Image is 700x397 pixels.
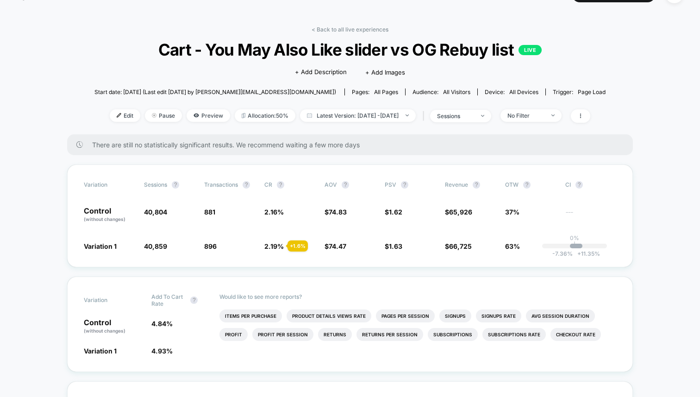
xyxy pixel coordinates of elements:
li: Subscriptions Rate [482,328,546,341]
span: (without changes) [84,328,125,334]
button: ? [172,181,179,189]
span: Add To Cart Rate [151,293,186,307]
a: < Back to all live experiences [312,26,388,33]
p: Control [84,319,142,334]
span: $ [445,208,472,216]
span: 66,725 [449,242,472,250]
span: 4.84 % [151,320,173,328]
span: 74.83 [329,208,347,216]
button: ? [575,181,583,189]
li: Signups Rate [476,309,521,322]
li: Returns Per Session [356,328,423,341]
div: Audience: [412,88,470,95]
img: edit [117,113,121,118]
span: 881 [204,208,215,216]
span: PSV [385,181,396,188]
img: end [481,115,484,117]
li: Avg Session Duration [526,309,595,322]
span: $ [325,208,347,216]
span: Transactions [204,181,238,188]
span: 11.35 % [573,250,600,257]
img: end [406,114,409,116]
span: 1.62 [389,208,402,216]
span: all devices [509,88,538,95]
li: Profit [219,328,248,341]
li: Product Details Views Rate [287,309,371,322]
span: 896 [204,242,217,250]
button: ? [523,181,531,189]
span: | [420,109,430,123]
button: ? [190,296,198,304]
span: Revenue [445,181,468,188]
button: ? [277,181,284,189]
span: Page Load [578,88,606,95]
span: 63% [505,242,520,250]
li: Items Per Purchase [219,309,282,322]
span: All Visitors [443,88,470,95]
span: There are still no statistically significant results. We recommend waiting a few more days [92,141,614,149]
span: $ [385,208,402,216]
li: Profit Per Session [252,328,313,341]
span: Preview [187,109,230,122]
li: Signups [439,309,471,322]
span: CR [264,181,272,188]
li: Returns [318,328,352,341]
span: Latest Version: [DATE] - [DATE] [300,109,416,122]
span: 40,804 [144,208,167,216]
p: | [574,241,575,248]
span: (without changes) [84,216,125,222]
img: rebalance [242,113,245,118]
span: Start date: [DATE] (Last edit [DATE] by [PERSON_NAME][EMAIL_ADDRESS][DOMAIN_NAME]) [94,88,336,95]
span: -7.36 % [552,250,573,257]
button: ? [243,181,250,189]
span: Allocation: 50% [235,109,295,122]
span: CI [565,181,616,189]
img: calendar [307,113,312,118]
span: 65,926 [449,208,472,216]
li: Pages Per Session [376,309,435,322]
span: --- [565,209,616,223]
span: 1.63 [389,242,402,250]
span: Pause [145,109,182,122]
p: Would like to see more reports? [219,293,617,300]
span: 4.93 % [151,347,173,355]
span: 40,859 [144,242,167,250]
div: Trigger: [553,88,606,95]
div: + 1.6 % [287,240,308,252]
p: Control [84,207,135,223]
span: 37% [505,208,519,216]
li: Subscriptions [428,328,478,341]
span: $ [445,242,472,250]
span: Variation [84,181,135,189]
span: + [577,250,581,257]
span: 74.47 [329,242,346,250]
span: Cart - You May Also Like slider vs OG Rebuy list [120,40,580,59]
span: Variation [84,293,135,307]
span: 2.16 % [264,208,284,216]
button: ? [401,181,408,189]
span: $ [385,242,402,250]
span: OTW [505,181,556,189]
span: Variation 1 [84,242,117,250]
span: $ [325,242,346,250]
span: AOV [325,181,337,188]
span: Variation 1 [84,347,117,355]
img: end [152,113,156,118]
div: Pages: [352,88,398,95]
li: Checkout Rate [550,328,601,341]
span: 2.19 % [264,242,284,250]
span: + Add Images [365,69,405,76]
button: ? [342,181,349,189]
span: Sessions [144,181,167,188]
img: end [551,114,555,116]
button: ? [473,181,480,189]
div: No Filter [507,112,544,119]
span: + Add Description [295,68,347,77]
p: LIVE [519,45,542,55]
span: Device: [477,88,545,95]
span: all pages [374,88,398,95]
div: sessions [437,113,474,120]
span: Edit [110,109,140,122]
p: 0% [570,234,579,241]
